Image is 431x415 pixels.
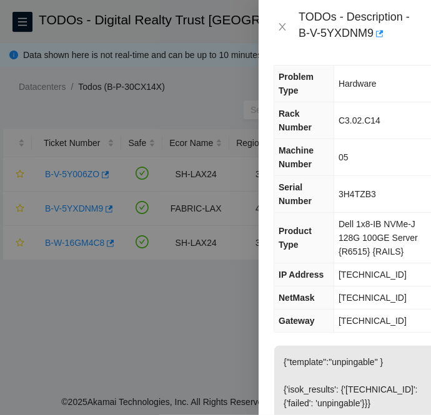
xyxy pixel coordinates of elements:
[299,10,416,44] div: TODOs - Description - B-V-5YXDNM9
[339,219,418,256] span: Dell 1x8-IB NVMe-J 128G 100GE Server {R6515} {RAILS}
[339,316,407,326] span: [TECHNICAL_ID]
[279,293,315,303] span: NetMask
[339,270,407,280] span: [TECHNICAL_ID]
[339,293,407,303] span: [TECHNICAL_ID]
[339,189,376,199] span: 3H4TZB3
[277,22,287,32] span: close
[279,109,312,132] span: Rack Number
[279,145,314,169] span: Machine Number
[339,152,349,162] span: 05
[339,79,377,89] span: Hardware
[279,270,324,280] span: IP Address
[279,226,312,250] span: Product Type
[279,182,312,206] span: Serial Number
[339,115,380,125] span: C3.02.C14
[279,72,314,95] span: Problem Type
[274,21,291,33] button: Close
[279,316,315,326] span: Gateway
